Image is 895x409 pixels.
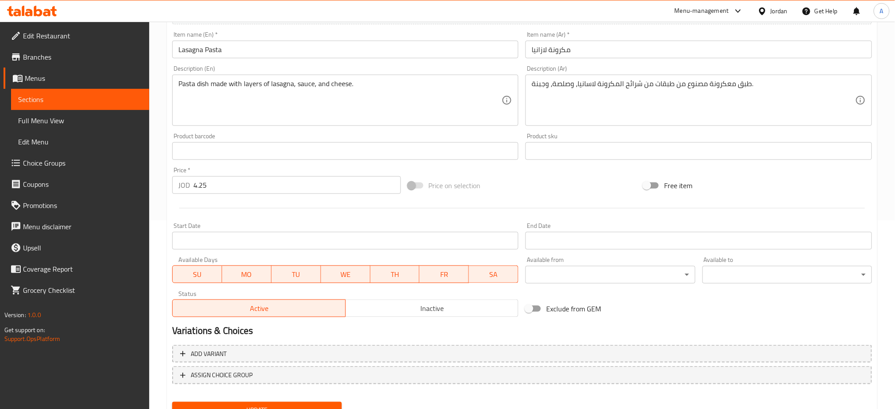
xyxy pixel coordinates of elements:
[23,285,143,295] span: Grocery Checklist
[4,174,150,195] a: Coupons
[23,264,143,274] span: Coverage Report
[664,180,692,191] span: Free item
[23,158,143,168] span: Choice Groups
[23,221,143,232] span: Menu disclaimer
[532,80,855,121] textarea: طبق معكرونة مصنوع من طبقات من شرائح المكرونة لاسانيا، وصلصة، وجبنة.
[23,200,143,211] span: Promotions
[880,6,884,16] span: A
[419,265,469,283] button: FR
[11,110,150,131] a: Full Menu View
[176,268,219,281] span: SU
[172,265,222,283] button: SU
[172,345,872,363] button: Add variant
[18,136,143,147] span: Edit Menu
[27,309,41,321] span: 1.0.0
[345,299,519,317] button: Inactive
[18,94,143,105] span: Sections
[178,180,190,190] p: JOD
[23,52,143,62] span: Branches
[191,370,253,381] span: ASSIGN CHOICE GROUP
[176,302,342,315] span: Active
[25,73,143,83] span: Menus
[429,180,481,191] span: Price on selection
[4,258,150,280] a: Coverage Report
[11,89,150,110] a: Sections
[770,6,788,16] div: Jordan
[193,176,401,194] input: Please enter price
[525,266,695,284] div: ​
[321,265,370,283] button: WE
[546,303,601,314] span: Exclude from GEM
[4,46,150,68] a: Branches
[469,265,518,283] button: SA
[178,80,502,121] textarea: Pasta dish made with layers of lasagna, sauce, and cheese.
[4,237,150,258] a: Upsell
[423,268,465,281] span: FR
[23,179,143,189] span: Coupons
[4,216,150,237] a: Menu disclaimer
[272,265,321,283] button: TU
[222,265,272,283] button: MO
[370,265,420,283] button: TH
[172,299,346,317] button: Active
[23,242,143,253] span: Upsell
[172,324,872,337] h2: Variations & Choices
[172,366,872,384] button: ASSIGN CHOICE GROUP
[226,268,268,281] span: MO
[675,6,729,16] div: Menu-management
[525,142,872,160] input: Please enter product sku
[702,266,872,284] div: ​
[374,268,416,281] span: TH
[349,302,515,315] span: Inactive
[4,68,150,89] a: Menus
[172,41,519,58] input: Enter name En
[4,324,45,336] span: Get support on:
[11,131,150,152] a: Edit Menu
[472,268,515,281] span: SA
[525,41,872,58] input: Enter name Ar
[4,333,60,345] a: Support.OpsPlatform
[4,152,150,174] a: Choice Groups
[4,195,150,216] a: Promotions
[172,142,519,160] input: Please enter product barcode
[23,30,143,41] span: Edit Restaurant
[275,268,317,281] span: TU
[4,280,150,301] a: Grocery Checklist
[18,115,143,126] span: Full Menu View
[191,348,227,360] span: Add variant
[4,309,26,321] span: Version:
[325,268,367,281] span: WE
[4,25,150,46] a: Edit Restaurant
